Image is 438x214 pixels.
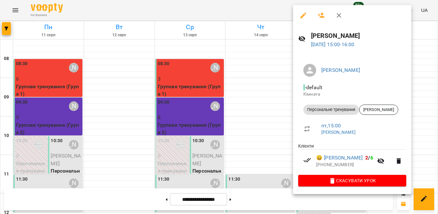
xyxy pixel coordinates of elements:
span: 2 [365,155,368,161]
p: Кімната [303,91,401,98]
a: [PERSON_NAME] [321,67,360,73]
span: [PERSON_NAME] [359,107,398,113]
p: [PHONE_NUMBER] [316,162,373,168]
h6: [PERSON_NAME] [311,31,407,41]
b: / [365,155,373,161]
span: Персональне тренування [303,107,359,113]
a: [PERSON_NAME] [321,130,356,135]
span: Скасувати Урок [303,177,401,184]
span: 6 [370,155,373,161]
a: [DATE] 15:00-16:00 [311,41,355,47]
svg: Візит сплачено [303,156,311,164]
ul: Клієнти [298,143,406,175]
a: 😀 [PERSON_NAME] [316,154,363,162]
span: - default [303,84,324,90]
div: [PERSON_NAME] [359,105,398,115]
a: пт , 15:00 [321,123,341,129]
button: Скасувати Урок [298,175,406,186]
